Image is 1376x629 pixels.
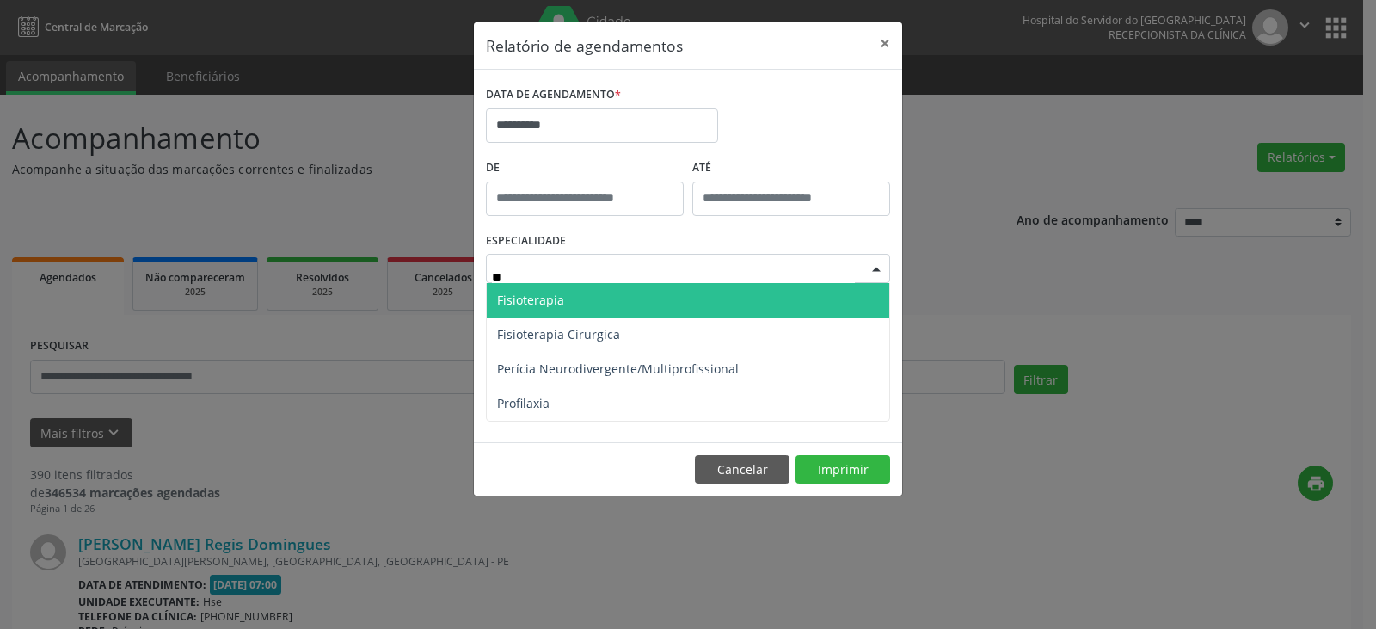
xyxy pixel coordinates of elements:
[692,155,890,182] label: ATÉ
[695,455,789,484] button: Cancelar
[486,155,684,182] label: De
[497,326,620,342] span: Fisioterapia Cirurgica
[497,395,550,411] span: Profilaxia
[486,82,621,108] label: DATA DE AGENDAMENTO
[795,455,890,484] button: Imprimir
[497,292,564,308] span: Fisioterapia
[868,22,902,65] button: Close
[486,34,683,57] h5: Relatório de agendamentos
[486,228,566,255] label: ESPECIALIDADE
[497,361,739,377] span: Perícia Neurodivergente/Multiprofissional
